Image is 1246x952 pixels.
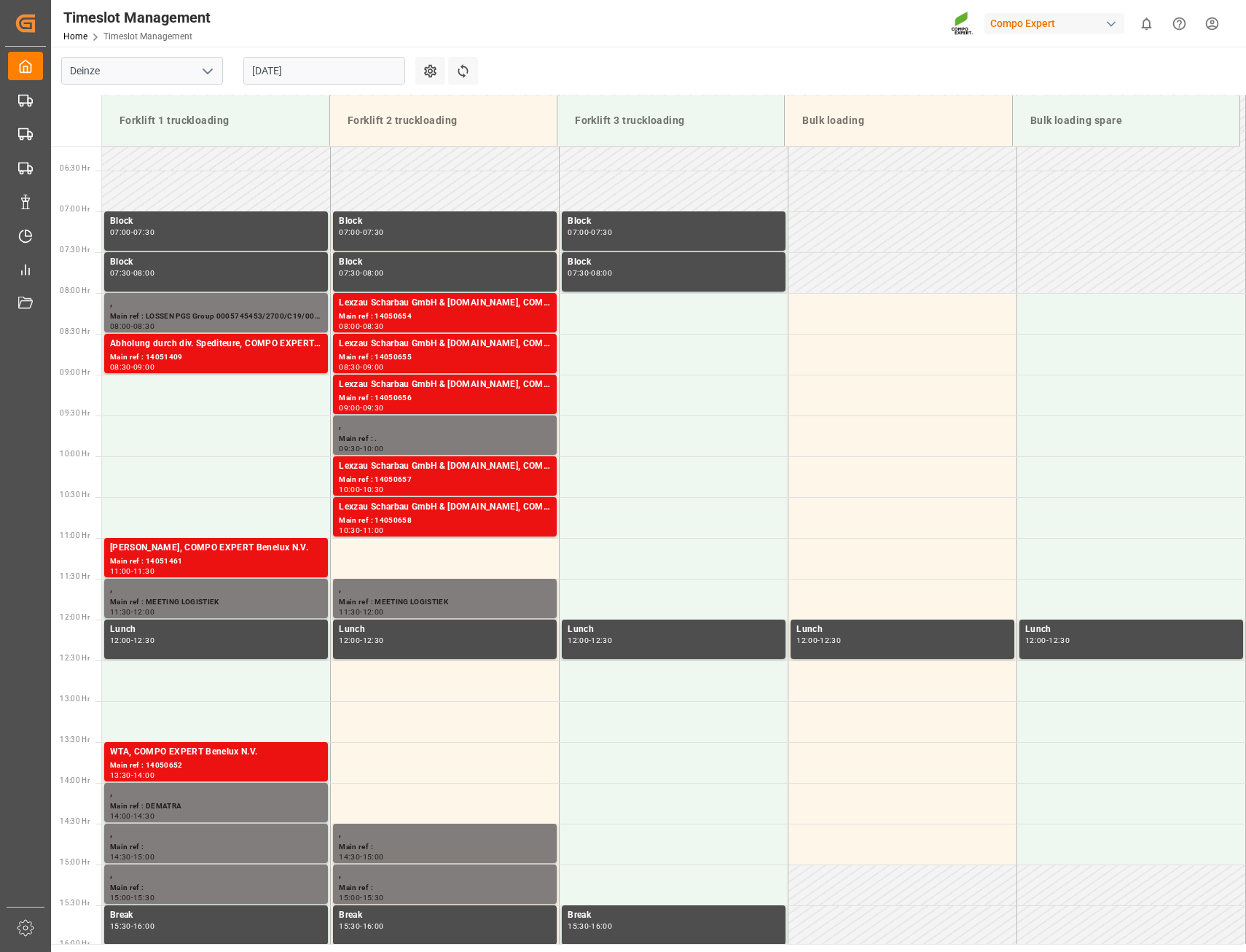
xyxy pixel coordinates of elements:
div: - [360,894,362,901]
div: Forklift 2 truckloading [342,107,545,134]
span: 15:00 Hr [60,858,90,866]
div: - [131,323,133,329]
div: 09:30 [339,445,360,452]
div: 08:30 [363,323,384,329]
div: [PERSON_NAME], COMPO EXPERT Benelux N.V. [110,541,322,555]
div: 15:00 [133,854,154,860]
span: 10:30 Hr [60,491,90,499]
div: 15:00 [339,894,360,901]
div: 08:00 [363,270,384,276]
div: , [110,867,322,882]
div: 07:00 [339,229,360,235]
div: , [110,582,322,596]
span: 10:00 Hr [60,450,90,458]
span: 13:00 Hr [60,695,90,703]
div: 12:00 [363,609,384,615]
span: 08:30 Hr [60,327,90,335]
span: 09:00 Hr [60,368,90,376]
div: Lexzau Scharbau GmbH & [DOMAIN_NAME], COMPO EXPERT Benelux N.V. [339,459,551,474]
div: 10:00 [339,486,360,493]
div: Main ref : MEETING LOGISTIEK [339,596,551,609]
div: 12:30 [591,637,612,644]
div: 08:00 [133,270,154,276]
div: Block [110,255,322,270]
div: 15:30 [133,894,154,901]
div: 12:00 [568,637,589,644]
div: - [589,923,591,929]
div: - [589,637,591,644]
div: 12:30 [820,637,841,644]
div: Main ref : 14050658 [339,515,551,527]
div: Compo Expert [984,13,1124,34]
button: Help Center [1163,7,1196,40]
div: 12:30 [133,637,154,644]
div: 14:30 [110,854,131,860]
div: 12:00 [133,609,154,615]
div: - [360,637,362,644]
div: Lunch [568,623,780,637]
div: - [360,405,362,411]
input: DD.MM.YYYY [243,57,405,85]
div: 15:30 [339,923,360,929]
div: 13:30 [110,772,131,779]
div: 08:00 [339,323,360,329]
div: WTA, COMPO EXPERT Benelux N.V. [110,745,322,760]
span: 11:00 Hr [60,531,90,539]
div: - [131,364,133,370]
div: Block [568,255,780,270]
div: Main ref : 14051409 [110,351,322,364]
div: Bulk loading spare [1024,107,1228,134]
div: , [110,786,322,800]
div: Main ref : MEETING LOGISTIEK [110,596,322,609]
div: - [360,486,362,493]
span: 08:00 Hr [60,286,90,294]
div: 12:00 [796,637,818,644]
div: - [131,637,133,644]
div: Main ref : [339,841,551,854]
div: 07:30 [110,270,131,276]
div: Lunch [796,623,1008,637]
div: - [818,637,820,644]
span: 12:00 Hr [60,613,90,621]
div: 15:30 [110,923,131,929]
div: Block [339,214,551,229]
div: - [131,609,133,615]
div: - [131,568,133,574]
div: Main ref : 14051461 [110,555,322,568]
div: Main ref : [110,841,322,854]
div: 10:30 [339,527,360,534]
div: - [360,527,362,534]
div: 12:00 [110,637,131,644]
span: 14:30 Hr [60,817,90,825]
div: - [131,229,133,235]
div: Main ref : 14050654 [339,311,551,323]
div: Main ref : [339,882,551,894]
div: , [339,418,551,433]
div: - [131,270,133,276]
div: Lexzau Scharbau GmbH & [DOMAIN_NAME], COMPO EXPERT Benelux N.V. [339,500,551,515]
div: Main ref : 14050652 [110,760,322,772]
div: 08:00 [110,323,131,329]
div: 10:30 [363,486,384,493]
div: Main ref : 14050657 [339,474,551,486]
button: open menu [196,60,218,82]
div: 08:30 [339,364,360,370]
span: 07:00 Hr [60,205,90,213]
div: - [360,270,362,276]
div: - [360,609,362,615]
div: 16:00 [363,923,384,929]
div: 14:00 [133,772,154,779]
span: 13:30 Hr [60,736,90,744]
div: Lexzau Scharbau GmbH & [DOMAIN_NAME], COMPO EXPERT Benelux N.V. [339,378,551,392]
div: 08:30 [110,364,131,370]
div: , [339,867,551,882]
span: 09:30 Hr [60,409,90,417]
div: , [110,827,322,841]
div: 07:00 [110,229,131,235]
span: 14:00 Hr [60,776,90,784]
div: - [589,229,591,235]
div: 12:00 [1025,637,1046,644]
div: 11:30 [133,568,154,574]
div: , [339,827,551,841]
div: 15:30 [568,923,589,929]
